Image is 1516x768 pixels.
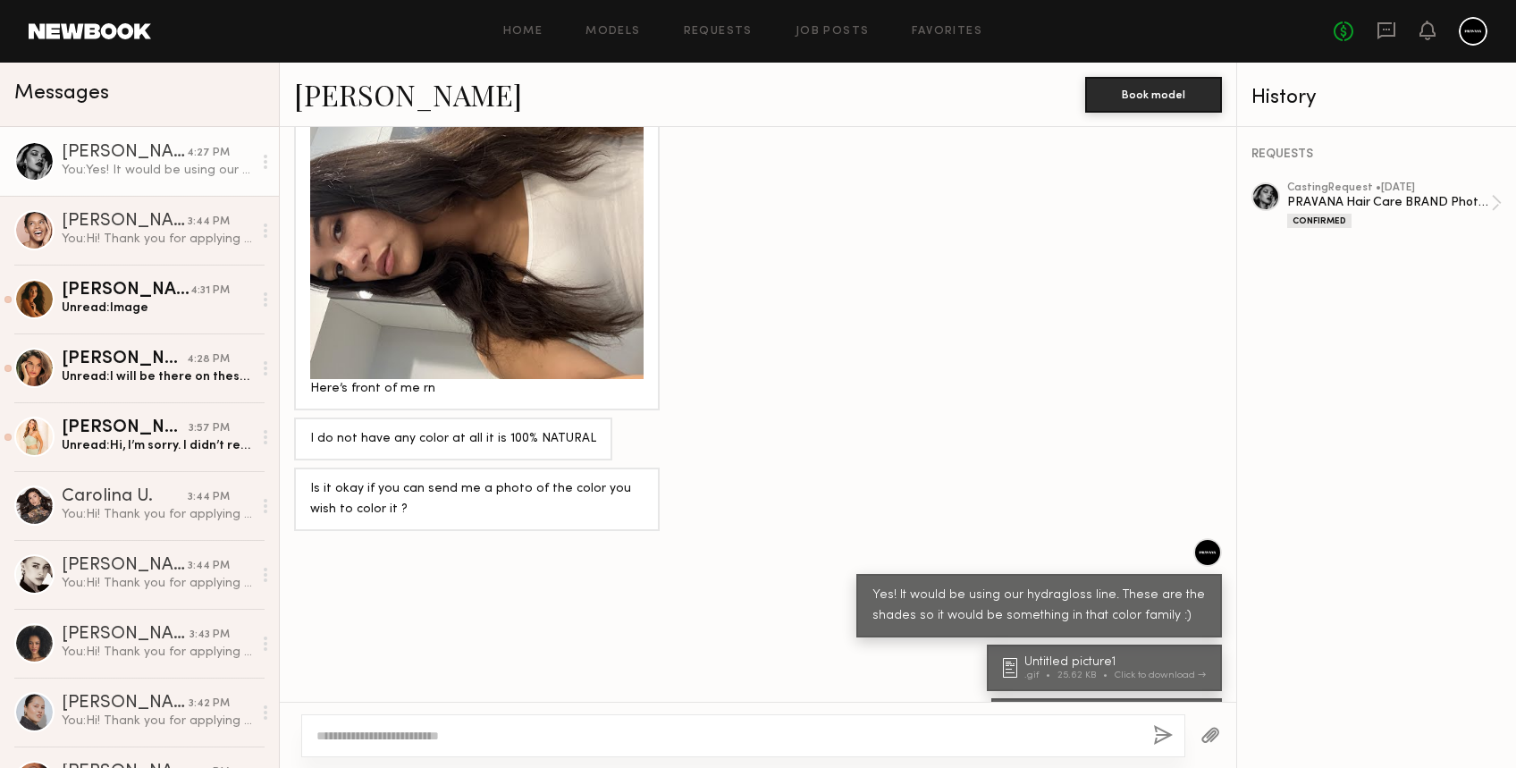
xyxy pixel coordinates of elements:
[14,83,109,104] span: Messages
[62,626,189,644] div: [PERSON_NAME]
[1024,671,1057,680] div: .gif
[188,558,230,575] div: 3:44 PM
[189,696,230,713] div: 3:42 PM
[872,586,1206,627] div: Yes! It would be using our hydragloss line. These are the shades so it would be something in that...
[62,368,252,385] div: Unread: I will be there on these dates
[585,26,640,38] a: Models
[62,713,252,730] div: You: Hi! Thank you for applying to our casting! Can you please send recent photos of your hair fr...
[189,420,230,437] div: 3:57 PM
[1003,656,1211,680] a: Untitled picture1.gif25.62 KBClick to download
[796,26,870,38] a: Job Posts
[187,145,230,162] div: 4:27 PM
[310,379,644,400] div: Here’s front of me rn
[1251,88,1502,108] div: History
[62,437,252,454] div: Unread: Hi, I’m sorry. I didn’t read the description clearly. I am not willing to color my hair b...
[1287,214,1352,228] div: Confirmed
[62,575,252,592] div: You: Hi! Thank you for applying to our casting! Can you please send recent photos of your hair fr...
[310,479,644,520] div: Is it okay if you can send me a photo of the color you wish to color it ?
[1057,671,1115,680] div: 25.62 KB
[62,213,188,231] div: [PERSON_NAME]
[190,283,230,300] div: 4:31 PM
[1085,86,1222,101] a: Book model
[189,627,230,644] div: 3:43 PM
[1287,182,1491,194] div: casting Request • [DATE]
[684,26,753,38] a: Requests
[62,557,188,575] div: [PERSON_NAME]
[62,162,252,179] div: You: Yes! It would be using our hydragloss line. These are the shades so it would be something in...
[1251,148,1502,161] div: REQUESTS
[1287,194,1491,211] div: PRAVANA Hair Care BRAND Photoshoot
[62,695,189,713] div: [PERSON_NAME]
[62,644,252,661] div: You: Hi! Thank you for applying to our casting! Can you please send recent photos of your hair fr...
[62,350,187,368] div: [PERSON_NAME]
[62,282,190,300] div: [PERSON_NAME]
[1085,77,1222,113] button: Book model
[1287,182,1502,228] a: castingRequest •[DATE]PRAVANA Hair Care BRAND PhotoshootConfirmed
[62,488,188,506] div: Carolina U.
[503,26,543,38] a: Home
[1115,671,1206,680] div: Click to download
[62,231,252,248] div: You: Hi! Thank you for applying to our casting! Can you please send recent photos of your hair fr...
[187,351,230,368] div: 4:28 PM
[62,506,252,523] div: You: Hi! Thank you for applying to our casting! Can you please send recent photos of your hair fr...
[188,214,230,231] div: 3:44 PM
[62,144,187,162] div: [PERSON_NAME]
[1024,656,1211,669] div: Untitled picture1
[188,489,230,506] div: 3:44 PM
[294,75,522,114] a: [PERSON_NAME]
[62,419,189,437] div: [PERSON_NAME]
[310,429,596,450] div: I do not have any color at all it is 100% NATURAL
[62,300,252,316] div: Unread: Image
[912,26,982,38] a: Favorites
